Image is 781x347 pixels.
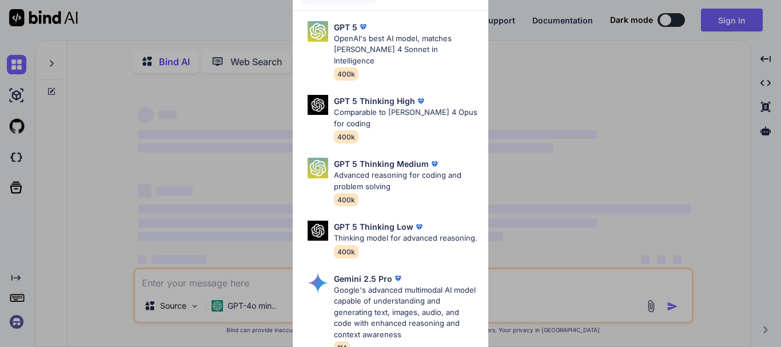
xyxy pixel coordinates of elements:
span: 400k [334,245,358,258]
img: premium [392,273,404,284]
img: premium [413,221,425,233]
p: Comparable to [PERSON_NAME] 4 Opus for coding [334,107,479,129]
span: 400k [334,130,358,143]
img: premium [429,158,440,170]
p: Thinking model for advanced reasoning. [334,233,477,244]
img: Pick Models [308,95,328,115]
img: Pick Models [308,273,328,293]
p: GPT 5 Thinking Medium [334,158,429,170]
p: Google's advanced multimodal AI model capable of understanding and generating text, images, audio... [334,285,479,341]
p: OpenAI's best AI model, matches [PERSON_NAME] 4 Sonnet in Intelligence [334,33,479,67]
img: Pick Models [308,158,328,178]
img: Pick Models [308,221,328,241]
p: Gemini 2.5 Pro [334,273,392,285]
p: GPT 5 Thinking High [334,95,415,107]
p: Advanced reasoning for coding and problem solving [334,170,479,192]
span: 400k [334,67,358,81]
p: GPT 5 Thinking Low [334,221,413,233]
img: premium [357,21,369,33]
span: 400k [334,193,358,206]
img: Pick Models [308,21,328,42]
p: GPT 5 [334,21,357,33]
img: premium [415,95,427,107]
